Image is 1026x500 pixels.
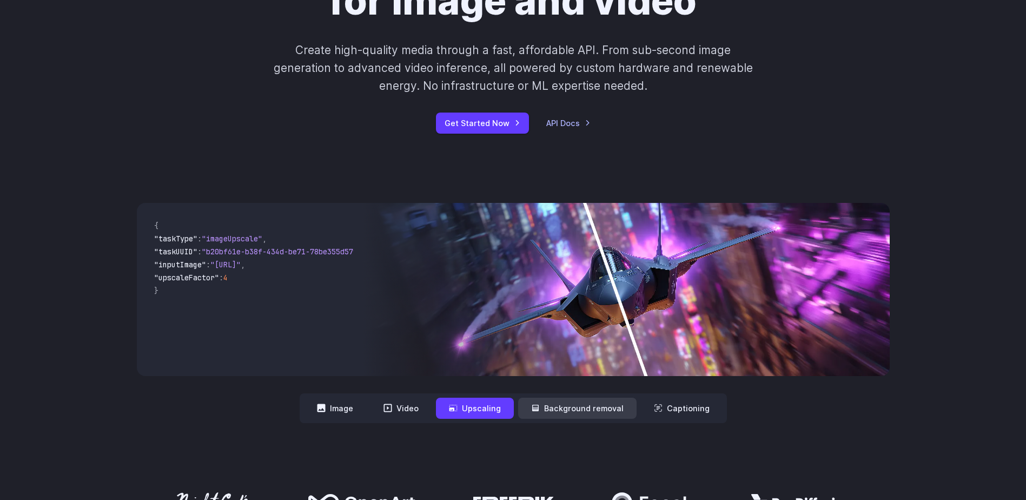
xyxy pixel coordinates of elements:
[197,234,202,244] span: :
[206,260,210,269] span: :
[197,247,202,256] span: :
[202,247,366,256] span: "b20bf61e-b38f-434d-be71-78be355d5795"
[546,117,591,129] a: API Docs
[304,398,366,419] button: Image
[436,113,529,134] a: Get Started Now
[210,260,241,269] span: "[URL]"
[154,221,158,231] span: {
[241,260,245,269] span: ,
[641,398,723,419] button: Captioning
[154,247,197,256] span: "taskUUID"
[362,203,889,376] img: Futuristic stealth jet streaking through a neon-lit cityscape with glowing purple exhaust
[154,234,197,244] span: "taskType"
[436,398,514,419] button: Upscaling
[154,260,206,269] span: "inputImage"
[272,41,754,95] p: Create high-quality media through a fast, affordable API. From sub-second image generation to adv...
[219,273,223,282] span: :
[154,286,158,295] span: }
[370,398,432,419] button: Video
[518,398,637,419] button: Background removal
[223,273,228,282] span: 4
[262,234,267,244] span: ,
[154,273,219,282] span: "upscaleFactor"
[202,234,262,244] span: "imageUpscale"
